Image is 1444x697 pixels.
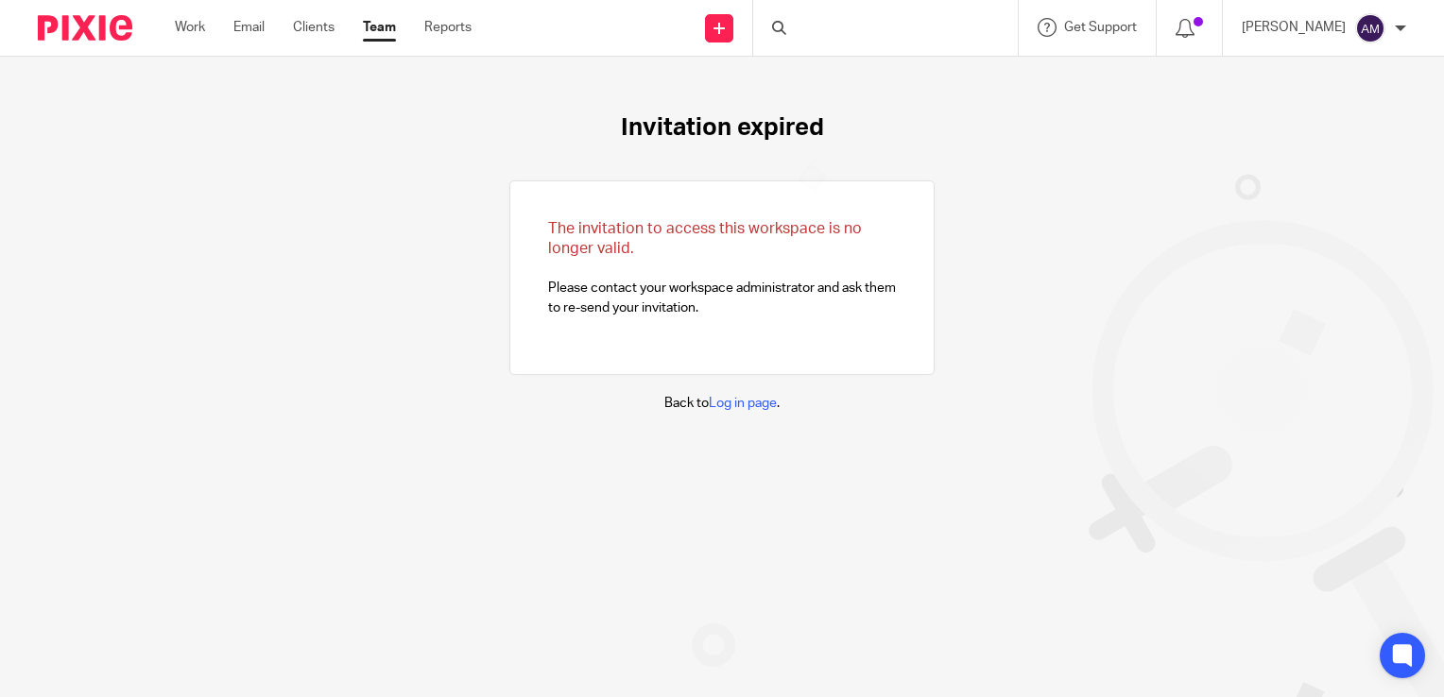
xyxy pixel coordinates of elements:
[548,219,896,317] p: Please contact your workspace administrator and ask them to re-send your invitation.
[233,18,265,37] a: Email
[1242,18,1346,37] p: [PERSON_NAME]
[709,397,777,410] a: Log in page
[38,15,132,41] img: Pixie
[664,394,780,413] p: Back to .
[363,18,396,37] a: Team
[175,18,205,37] a: Work
[548,221,862,256] span: The invitation to access this workspace is no longer valid.
[1355,13,1385,43] img: svg%3E
[621,113,824,143] h1: Invitation expired
[1064,21,1137,34] span: Get Support
[293,18,335,37] a: Clients
[424,18,472,37] a: Reports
